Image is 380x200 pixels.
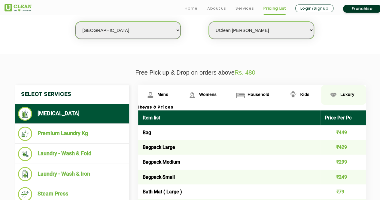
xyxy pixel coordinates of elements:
img: Household [235,90,246,100]
img: Luxury [328,90,339,100]
span: Rs. 480 [235,69,255,76]
span: Womens [199,92,217,97]
img: Laundry - Wash & Fold [18,147,32,161]
a: About us [207,5,226,12]
td: Bagpack Large [138,140,321,155]
li: Laundry - Wash & Fold [18,147,126,161]
th: Item list [138,110,321,125]
img: Womens [187,90,197,100]
td: ₹79 [321,184,366,199]
h4: Select Services [15,85,129,104]
span: Mens [157,92,168,97]
td: ₹249 [321,170,366,184]
a: Login/Signup [295,5,333,12]
img: UClean Laundry and Dry Cleaning [5,4,32,11]
img: Kids [288,90,298,100]
span: Kids [300,92,309,97]
img: Laundry - Wash & Iron [18,167,32,181]
a: Services [236,5,254,12]
td: Bath Mat ( Large ) [138,184,321,199]
img: Mens [145,90,156,100]
td: Bagpack Medium [138,155,321,169]
td: ₹429 [321,140,366,155]
span: Luxury [340,92,354,97]
td: Bagpack Small [138,170,321,184]
td: ₹449 [321,125,366,140]
img: Premium Laundry Kg [18,127,32,141]
li: [MEDICAL_DATA] [18,107,126,121]
li: Premium Laundry Kg [18,127,126,141]
span: Household [248,92,269,97]
a: Pricing List [263,5,286,12]
h3: Items & Prices [138,105,366,110]
img: Dry Cleaning [18,107,32,121]
th: Price Per Pc [321,110,366,125]
a: Home [185,5,198,12]
td: ₹299 [321,155,366,169]
li: Laundry - Wash & Iron [18,167,126,181]
td: Bag [138,125,321,140]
